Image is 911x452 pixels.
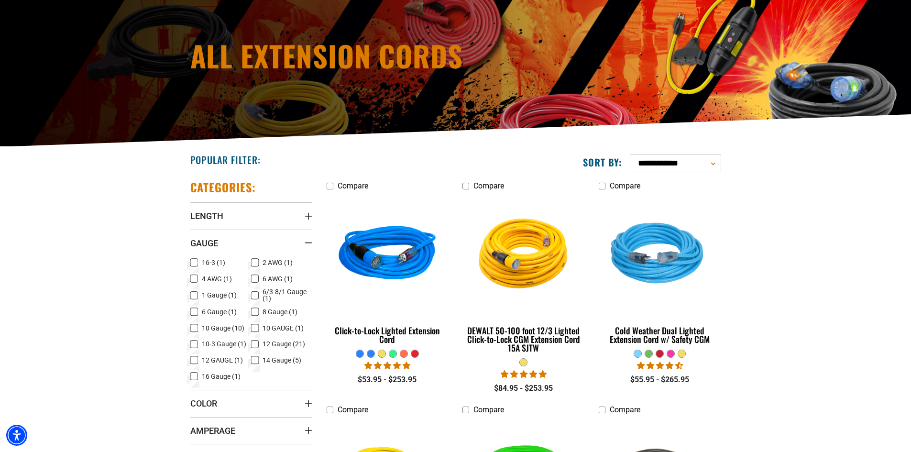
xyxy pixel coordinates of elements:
span: Compare [338,181,368,190]
summary: Amperage [190,417,312,444]
span: 6 AWG (1) [263,276,293,282]
div: $53.95 - $253.95 [327,374,449,386]
span: 12 Gauge (21) [263,341,305,347]
label: Sort by: [583,156,622,168]
div: $84.95 - $253.95 [462,383,584,394]
a: Light Blue Cold Weather Dual Lighted Extension Cord w/ Safety CGM [599,195,721,349]
div: DEWALT 50-100 foot 12/3 Lighted Click-to-Lock CGM Extension Cord 15A SJTW [462,326,584,352]
span: Length [190,210,223,221]
span: 16 Gauge (1) [202,373,241,380]
img: blue [327,200,448,310]
span: Color [190,398,217,409]
span: 10-3 Gauge (1) [202,341,246,347]
h2: Popular Filter: [190,154,261,166]
div: Cold Weather Dual Lighted Extension Cord w/ Safety CGM [599,326,721,343]
span: 4.87 stars [364,361,410,370]
span: 4 AWG (1) [202,276,232,282]
span: 10 Gauge (10) [202,325,244,331]
div: Accessibility Menu [6,425,27,446]
span: 1 Gauge (1) [202,292,237,298]
img: Light Blue [600,200,720,310]
span: Compare [473,405,504,414]
span: Compare [473,181,504,190]
span: 8 Gauge (1) [263,309,297,315]
span: Compare [610,181,640,190]
h2: Categories: [190,180,256,195]
a: DEWALT 50-100 foot 12/3 Lighted Click-to-Lock CGM Extension Cord 15A SJTW DEWALT 50-100 foot 12/3... [462,195,584,358]
h1: All Extension Cords [190,41,539,70]
span: Compare [610,405,640,414]
span: 4.62 stars [637,361,683,370]
span: 16-3 (1) [202,259,225,266]
div: $55.95 - $265.95 [599,374,721,386]
summary: Length [190,202,312,229]
span: 14 Gauge (5) [263,357,301,364]
summary: Gauge [190,230,312,256]
div: Click-to-Lock Lighted Extension Cord [327,326,449,343]
img: DEWALT 50-100 foot 12/3 Lighted Click-to-Lock CGM Extension Cord 15A SJTW [463,200,584,310]
span: 6 Gauge (1) [202,309,237,315]
span: 10 GAUGE (1) [263,325,304,331]
span: 4.84 stars [501,370,547,379]
span: Amperage [190,425,235,436]
span: 12 GAUGE (1) [202,357,243,364]
span: Gauge [190,238,218,249]
span: 2 AWG (1) [263,259,293,266]
a: blue Click-to-Lock Lighted Extension Cord [327,195,449,349]
summary: Color [190,390,312,417]
span: Compare [338,405,368,414]
span: 6/3-8/1 Gauge (1) [263,288,308,302]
